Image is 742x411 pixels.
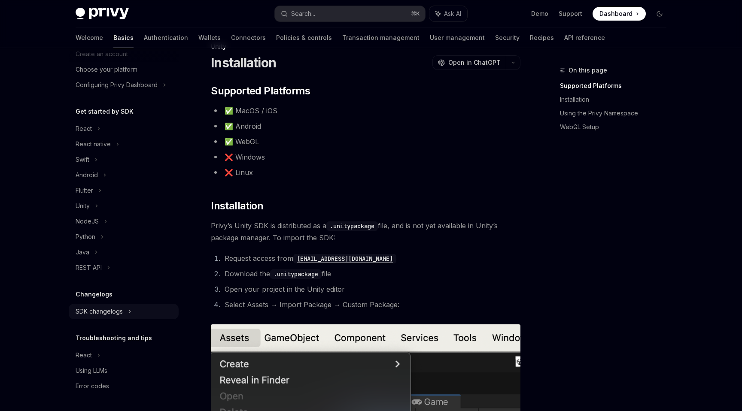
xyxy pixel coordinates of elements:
h5: Changelogs [76,289,113,299]
span: Privy’s Unity SDK is distributed as a file, and is not yet available in Unity’s package manager. ... [211,220,520,244]
a: Demo [531,9,548,18]
button: Open in ChatGPT [432,55,506,70]
li: ✅ Android [211,120,520,132]
a: Recipes [530,27,554,48]
h5: Get started by SDK [76,106,134,117]
a: WebGL Setup [560,120,673,134]
a: API reference [564,27,605,48]
div: Configuring Privy Dashboard [76,80,158,90]
a: Choose your platform [69,62,179,77]
div: React native [76,139,111,149]
a: Using LLMs [69,363,179,378]
a: Policies & controls [276,27,332,48]
a: Transaction management [342,27,420,48]
div: Flutter [76,185,93,196]
h1: Installation [211,55,276,70]
li: Open your project in the Unity editor [222,283,520,295]
a: Authentication [144,27,188,48]
li: Download the file [222,268,520,280]
h5: Troubleshooting and tips [76,333,152,343]
li: Select Assets → Import Package → Custom Package: [222,299,520,311]
a: Support [559,9,582,18]
span: Supported Platforms [211,84,310,98]
a: Connectors [231,27,266,48]
li: Request access from [222,252,520,264]
div: Error codes [76,381,109,391]
li: ❌ Linux [211,166,520,178]
span: On this page [569,65,607,76]
button: Toggle dark mode [653,7,666,21]
a: Wallets [198,27,221,48]
div: Java [76,247,89,257]
span: Installation [211,199,263,213]
div: Android [76,170,98,180]
div: Unity [76,201,90,211]
code: .unitypackage [326,221,378,231]
div: Choose your platform [76,64,137,75]
a: Basics [113,27,134,48]
button: Ask AI [429,6,467,21]
div: SDK changelogs [76,306,123,317]
button: Search...⌘K [275,6,425,21]
code: [EMAIL_ADDRESS][DOMAIN_NAME] [293,254,396,263]
div: Python [76,232,95,242]
a: Error codes [69,378,179,394]
a: Supported Platforms [560,79,673,93]
span: Open in ChatGPT [448,58,501,67]
a: User management [430,27,485,48]
div: NodeJS [76,216,99,227]
li: ✅ MacOS / iOS [211,105,520,117]
div: Swift [76,154,89,165]
img: dark logo [76,8,129,20]
li: ✅ WebGL [211,136,520,148]
a: Welcome [76,27,103,48]
li: ❌ Windows [211,151,520,163]
div: Search... [291,9,315,19]
a: Dashboard [593,7,646,21]
a: [EMAIL_ADDRESS][DOMAIN_NAME] [293,254,396,263]
a: Security [495,27,520,48]
div: Using LLMs [76,366,107,376]
span: Ask AI [444,9,461,18]
span: Dashboard [599,9,633,18]
code: .unitypackage [270,269,322,279]
span: ⌘ K [411,10,420,17]
a: Installation [560,93,673,106]
div: React [76,350,92,360]
div: REST API [76,263,102,273]
a: Using the Privy Namespace [560,106,673,120]
div: React [76,124,92,134]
